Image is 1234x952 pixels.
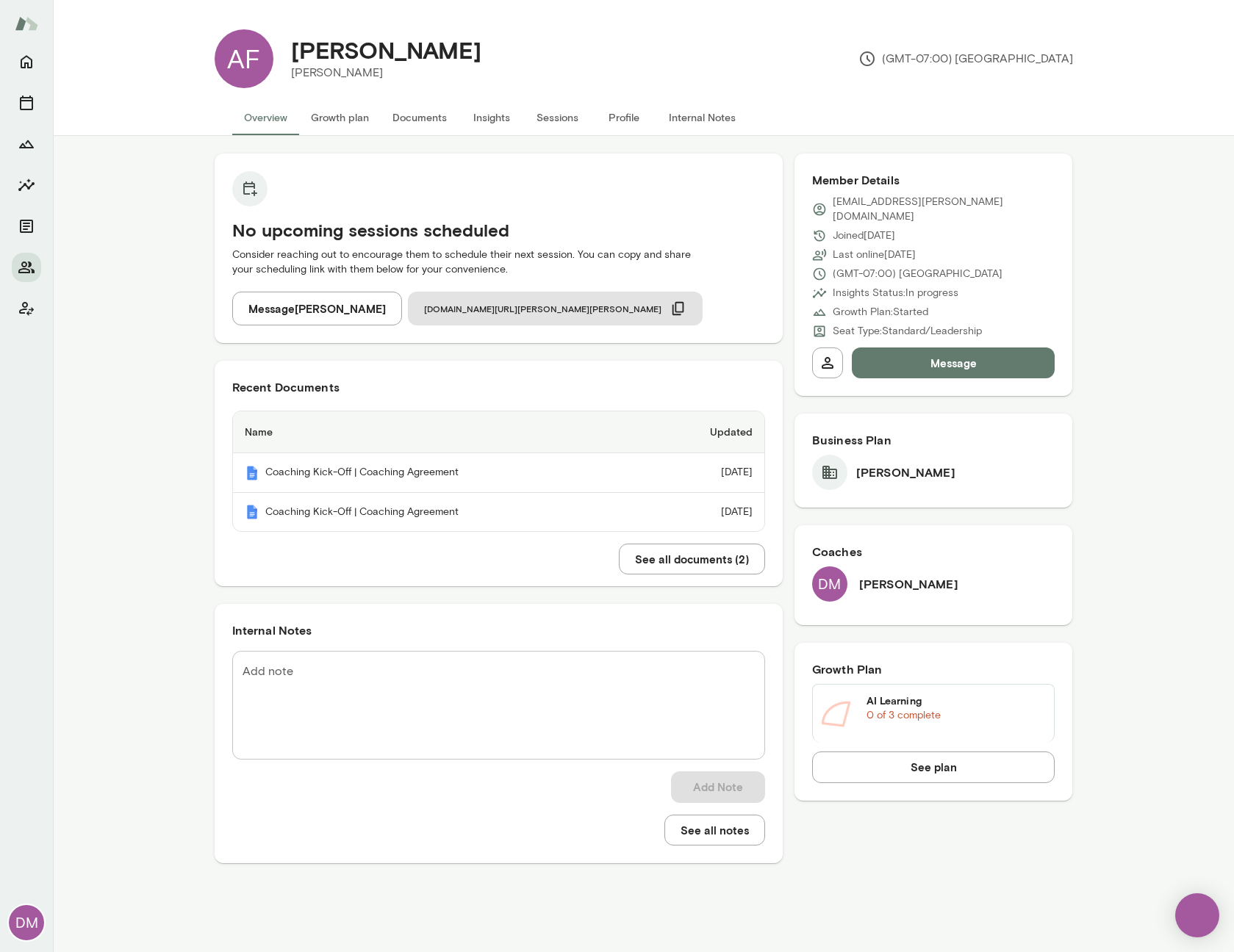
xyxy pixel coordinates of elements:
[648,493,764,532] td: [DATE]
[381,100,459,135] button: Documents
[833,248,916,262] p: Last online [DATE]
[833,267,1002,281] p: (GMT-07:00) [GEOGRAPHIC_DATA]
[232,378,765,396] h6: Recent Documents
[291,36,481,64] h4: [PERSON_NAME]
[12,47,41,76] button: Home
[833,286,958,300] p: Insights Status: In progress
[648,411,764,453] th: Updated
[657,100,747,135] button: Internal Notes
[232,100,299,135] button: Overview
[12,212,41,241] button: Documents
[408,292,703,325] button: [DOMAIN_NAME][URL][PERSON_NAME][PERSON_NAME]
[833,305,928,320] p: Growth Plan: Started
[299,100,381,135] button: Growth plan
[12,170,41,200] button: Insights
[232,292,402,325] button: Message[PERSON_NAME]
[619,544,765,574] button: See all documents (2)
[812,751,1055,782] button: See plan
[812,431,1055,449] h6: Business Plan
[525,100,591,135] button: Sessions
[424,303,661,314] span: [DOMAIN_NAME][URL][PERSON_NAME][PERSON_NAME]
[664,815,765,845] button: See all notes
[245,505,259,519] img: Mento
[245,466,259,480] img: Mento
[12,129,41,159] button: Growth Plan
[833,228,895,243] p: Joined [DATE]
[591,100,657,135] button: Profile
[233,493,649,532] th: Coaching Kick-Off | Coaching Agreement
[867,693,1046,708] h6: AI Learning
[15,10,38,37] img: Mento
[859,575,958,593] h6: [PERSON_NAME]
[459,100,525,135] button: Insights
[232,218,765,242] h5: No upcoming sessions scheduled
[12,253,41,282] button: Members
[232,621,765,639] h6: Internal Notes
[812,543,1055,560] h6: Coaches
[858,50,1073,68] p: (GMT-07:00) [GEOGRAPHIC_DATA]
[12,294,41,323] button: Client app
[852,347,1055,378] button: Message
[233,453,649,493] th: Coaching Kick-Off | Coaching Agreement
[867,708,1046,723] p: 0 of 3 complete
[856,464,955,481] h6: [PERSON_NAME]
[812,566,847,602] div: DM
[812,171,1055,189] h6: Member Details
[833,324,982,339] p: Seat Type: Standard/Leadership
[648,453,764,493] td: [DATE]
[812,660,1055,678] h6: Growth Plan
[232,248,765,277] p: Consider reaching out to encourage them to schedule their next session. You can copy and share yo...
[215,29,273,88] div: AF
[233,411,649,453] th: Name
[291,64,481,82] p: [PERSON_NAME]
[12,88,41,118] button: Sessions
[833,195,1055,224] p: [EMAIL_ADDRESS][PERSON_NAME][DOMAIN_NAME]
[9,905,44,940] div: DM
